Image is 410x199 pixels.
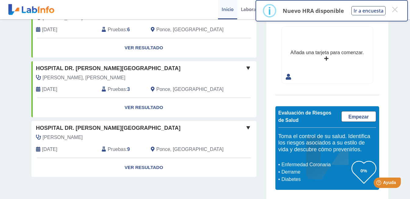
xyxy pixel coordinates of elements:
h5: Toma el control de su salud. Identifica los riesgos asociados a su estilo de vida y descubre cómo... [278,133,376,153]
h3: 0% [352,167,376,175]
b: 3 [127,87,130,92]
span: Ponce, PR [156,86,223,93]
li: Derrame [280,168,352,176]
iframe: Help widget launcher [356,175,403,192]
span: 2023-12-23 [42,146,57,153]
a: Ver Resultado [31,38,256,58]
button: Close this dialog [389,4,400,15]
div: : [97,146,146,153]
span: Planell Dosal, Carlos [43,134,83,141]
a: Ver Resultado [31,98,256,117]
b: 6 [127,27,130,32]
span: Pruebas [108,146,126,153]
a: Ver Resultado [31,158,256,177]
div: i [268,5,271,16]
span: Evaluación de Riesgos de Salud [278,110,332,123]
span: Hospital Dr. [PERSON_NAME][GEOGRAPHIC_DATA] [36,64,181,73]
span: Godreau Bartolomei, Luis [43,74,125,81]
b: 9 [127,147,130,152]
a: Empezar [341,111,376,122]
span: Pruebas [108,26,126,33]
span: Ponce, PR [156,26,223,33]
span: Hospital Dr. [PERSON_NAME][GEOGRAPHIC_DATA] [36,124,181,132]
div: Añada una tarjeta para comenzar. [290,49,364,56]
p: Nuevo HRA disponible [283,7,344,14]
span: Ponce, PR [156,146,223,153]
li: Enfermedad Coronaria [280,161,352,168]
button: Ir a encuesta [351,6,386,15]
span: Empezar [348,114,369,119]
span: Pruebas [108,86,126,93]
span: 2025-09-27 [42,26,57,33]
li: Diabetes [280,176,352,183]
div: : [97,86,146,93]
div: : [97,26,146,33]
span: 2025-07-10 [42,86,57,93]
